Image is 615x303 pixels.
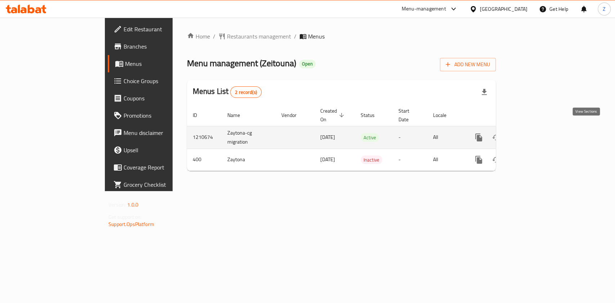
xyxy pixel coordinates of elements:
a: Menus [108,55,208,72]
span: Z [603,5,606,13]
span: Promotions [124,111,202,120]
table: enhanced table [187,104,545,171]
span: Menu disclaimer [124,128,202,137]
nav: breadcrumb [187,32,496,41]
span: Coupons [124,94,202,103]
td: Zaytona [222,149,276,171]
span: Get support on: [108,212,142,222]
span: Choice Groups [124,77,202,85]
span: Open [299,61,316,67]
span: Created On [320,107,346,124]
li: / [294,32,297,41]
span: Vendor [281,111,306,119]
button: more [470,129,487,146]
a: Edit Restaurant [108,21,208,38]
button: Change Status [487,129,505,146]
span: Start Date [398,107,419,124]
a: Choice Groups [108,72,208,90]
span: Active [361,134,379,142]
span: 2 record(s) [231,89,261,96]
a: Support.OpsPlatform [108,220,154,229]
span: 1.0.0 [127,200,138,209]
div: [GEOGRAPHIC_DATA] [480,5,527,13]
span: Inactive [361,156,382,164]
div: Total records count [230,86,262,98]
span: Branches [124,42,202,51]
div: Menu-management [402,5,446,13]
span: Menus [308,32,325,41]
a: Grocery Checklist [108,176,208,193]
a: Coupons [108,90,208,107]
li: / [213,32,215,41]
th: Actions [464,104,545,126]
span: ID [193,111,206,119]
button: more [470,151,487,168]
span: Restaurants management [227,32,291,41]
td: Zaytona-cg migration [222,126,276,149]
div: Active [361,133,379,142]
a: Promotions [108,107,208,124]
a: Branches [108,38,208,55]
span: Locale [433,111,456,119]
td: - [393,126,427,149]
div: Export file [476,83,493,101]
a: Menu disclaimer [108,124,208,141]
span: Coverage Report [124,163,202,172]
span: Menus [125,59,202,68]
span: Upsell [124,146,202,154]
span: Status [361,111,384,119]
span: Name [227,111,249,119]
span: Menu management ( Zeitouna ) [187,55,296,71]
span: Edit Restaurant [124,25,202,33]
td: All [427,126,464,149]
span: [DATE] [320,132,335,142]
span: Grocery Checklist [124,180,202,189]
td: - [393,149,427,171]
span: Version: [108,200,126,209]
button: Add New Menu [440,58,496,71]
span: Add New Menu [446,60,490,69]
a: Restaurants management [218,32,291,41]
h2: Menus List [193,86,262,98]
td: All [427,149,464,171]
span: [DATE] [320,155,335,164]
a: Upsell [108,141,208,159]
a: Coverage Report [108,159,208,176]
div: Open [299,60,316,68]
